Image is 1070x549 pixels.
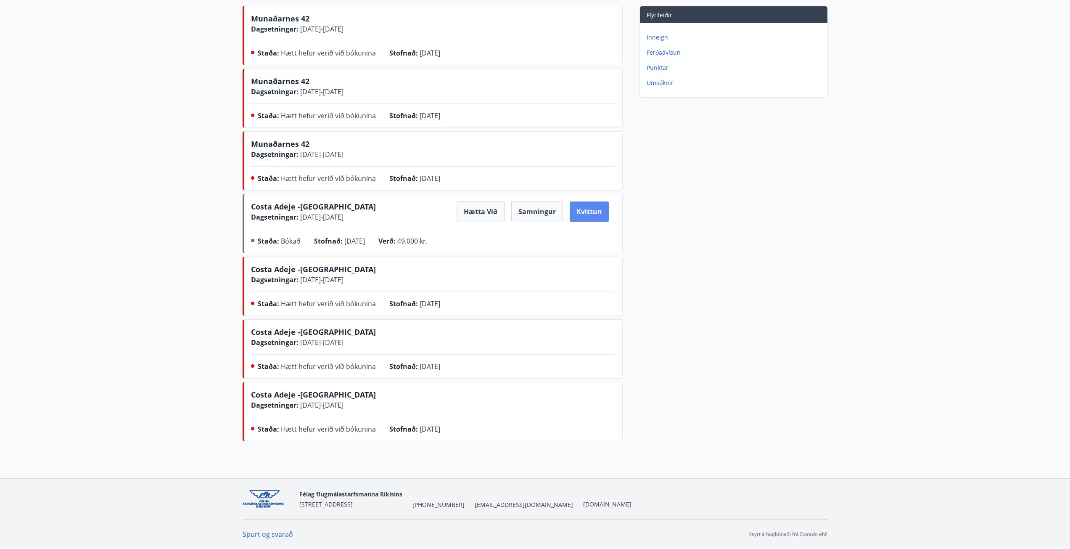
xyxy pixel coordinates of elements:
[314,236,343,246] span: Stofnað :
[389,174,418,183] span: Stofnað :
[457,201,505,222] button: Hætta við
[397,236,428,246] span: 49.000 kr.
[647,48,824,57] p: Ferðaávísun
[281,48,376,58] span: Hætt hefur verið við bókunina
[647,64,824,72] p: Punktar
[389,362,418,371] span: Stofnað :
[299,212,343,222] span: [DATE] - [DATE]
[243,490,293,508] img: jpzx4QWYf4KKDRVudBx9Jb6iv5jAOT7IkiGygIXa.png
[647,79,824,87] p: Umsóknir
[251,338,299,347] span: Dagsetningar :
[389,48,418,58] span: Stofnað :
[344,236,365,246] span: [DATE]
[420,424,440,434] span: [DATE]
[251,275,299,284] span: Dagsetningar :
[748,530,828,538] p: Keyrt á hugbúnaði frá Dorado ehf.
[251,264,376,274] span: Costa Adeje -[GEOGRAPHIC_DATA]
[258,111,279,120] span: Staða :
[251,76,309,86] span: Munaðarnes 42
[378,236,396,246] span: Verð :
[251,150,299,159] span: Dagsetningar :
[251,13,309,24] span: Munaðarnes 42
[389,299,418,308] span: Stofnað :
[511,201,563,222] button: Samningur
[281,236,301,246] span: Bókað
[420,362,440,371] span: [DATE]
[251,202,376,212] span: Costa Adeje -[GEOGRAPHIC_DATA]
[299,87,343,96] span: [DATE] - [DATE]
[251,212,299,222] span: Dagsetningar :
[299,400,343,410] span: [DATE] - [DATE]
[299,490,402,498] span: Félag flugmálastarfsmanna Ríkisins
[583,500,631,508] a: [DOMAIN_NAME]
[389,111,418,120] span: Stofnað :
[243,530,293,539] a: Spurt og svarað
[258,174,279,183] span: Staða :
[570,202,609,222] button: Kvittun
[475,501,573,509] span: [EMAIL_ADDRESS][DOMAIN_NAME]
[251,139,309,149] span: Munaðarnes 42
[420,299,440,308] span: [DATE]
[281,111,376,120] span: Hætt hefur verið við bókunina
[251,24,299,34] span: Dagsetningar :
[258,236,279,246] span: Staða :
[420,174,440,183] span: [DATE]
[251,87,299,96] span: Dagsetningar :
[258,362,279,371] span: Staða :
[251,400,299,410] span: Dagsetningar :
[420,48,440,58] span: [DATE]
[251,390,376,400] span: Costa Adeje -[GEOGRAPHIC_DATA]
[420,111,440,120] span: [DATE]
[258,299,279,308] span: Staða :
[647,11,672,19] span: Flýtileiðir
[412,501,465,509] span: [PHONE_NUMBER]
[258,424,279,434] span: Staða :
[299,150,343,159] span: [DATE] - [DATE]
[281,299,376,308] span: Hætt hefur verið við bókunina
[299,24,343,34] span: [DATE] - [DATE]
[281,424,376,434] span: Hætt hefur verið við bókunina
[647,33,824,42] p: Inneign
[258,48,279,58] span: Staða :
[299,500,353,508] span: [STREET_ADDRESS]
[281,362,376,371] span: Hætt hefur verið við bókunina
[281,174,376,183] span: Hætt hefur verið við bókunina
[299,275,343,284] span: [DATE] - [DATE]
[389,424,418,434] span: Stofnað :
[299,338,343,347] span: [DATE] - [DATE]
[251,327,376,337] span: Costa Adeje -[GEOGRAPHIC_DATA]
